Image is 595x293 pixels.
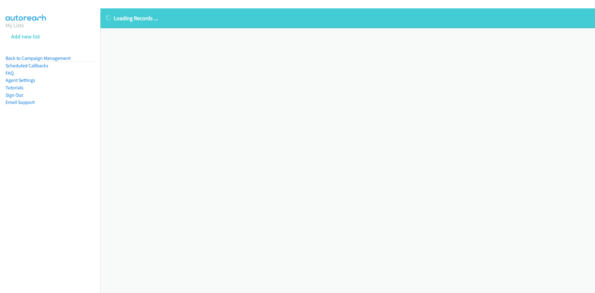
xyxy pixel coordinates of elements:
a: Sign Out [6,92,23,98]
a: Tutorials [6,85,24,91]
a: Add new list [11,33,40,40]
a: Email Support [6,99,35,105]
a: Back to Campaign Management [6,55,71,61]
a: My Lists [6,22,24,29]
p: Loading Records ... [106,14,589,22]
a: FAQ [6,70,14,76]
a: Agent Settings [6,77,35,83]
a: Scheduled Callbacks [6,63,48,69]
